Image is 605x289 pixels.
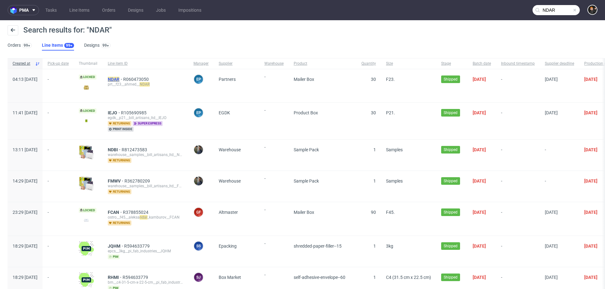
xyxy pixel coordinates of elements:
span: pma [19,8,29,12]
img: Maciej Sobola [194,177,203,185]
span: R594633779 [124,244,151,249]
span: 30 [371,77,376,82]
div: ostro__f45__aleksa _kamburov__FCAN [108,215,183,220]
span: Search results for: "NDAR" [23,26,112,34]
span: - [48,77,69,95]
img: Dominik Grosicki [588,5,597,14]
span: 04:13 [DATE] [13,77,37,82]
span: 13:11 [DATE] [13,147,37,152]
span: Shipped [444,274,458,280]
span: [DATE] [545,210,558,215]
span: returning [108,121,131,126]
span: Shipped [444,209,458,215]
a: FCAN [108,210,123,215]
span: - [501,110,535,132]
figcaption: EP [194,108,203,117]
span: Manager [193,61,209,66]
img: sample-icon.16e107be6ad460a3e330.png [79,176,94,191]
div: 99+ [66,43,72,48]
span: Quantity [361,61,376,66]
span: returning [108,158,131,163]
span: 14:29 [DATE] [13,178,37,184]
span: [DATE] [473,210,486,215]
span: - [48,110,69,132]
img: sample-icon.16e107be6ad460a3e330.png [79,145,94,160]
figcaption: SJ [194,273,203,282]
img: version_two_editor_design [79,83,94,92]
a: FMWV [108,178,124,184]
span: Warehouse [219,178,241,184]
div: warehouse__samples__bill_artisans_ltd__FMWV [108,184,183,189]
span: [DATE] [584,275,597,280]
span: Supplier deadline [545,61,574,66]
a: R105690985 [121,110,148,115]
mark: ndar [140,215,147,220]
a: Orders99+ [8,40,32,51]
span: [DATE] [545,244,558,249]
a: R594633779 [123,275,149,280]
span: Sample Pack [294,147,319,152]
span: 3kg [386,244,393,249]
span: Samples [386,178,403,184]
a: Jobs [152,5,170,15]
span: Shipped [444,76,458,82]
a: R060473050 [123,77,150,82]
span: R378855024 [123,210,150,215]
span: 1 [373,275,376,280]
span: - [545,178,574,194]
div: prt__f23__ahmed__ [108,82,183,87]
img: wHgJFi1I6lmhQAAAABJRU5ErkJggg== [79,241,94,256]
a: Designs99+ [84,40,111,51]
span: IEJO [108,110,121,115]
span: P21. [386,110,395,115]
a: Tasks [42,5,60,15]
span: - [48,244,69,259]
img: version_two_editor_design.png [79,117,94,125]
span: - [545,147,574,163]
span: - [264,74,284,95]
span: Shipped [444,147,458,153]
span: R812473583 [122,147,148,152]
span: - [264,241,284,259]
span: - [501,147,535,163]
span: [DATE] [473,244,486,249]
span: shredded-paper-filler--15 [294,244,342,249]
span: - [501,178,535,194]
span: Locked [79,108,96,113]
span: Shipped [444,178,458,184]
img: wHgJFi1I6lmhQAAAABJRU5ErkJggg== [79,272,94,287]
span: - [501,210,535,228]
span: - [264,207,284,228]
span: - [501,244,535,259]
span: Mailer Box [294,210,314,215]
div: epcs__3kg__pi_fab_industries__JQHM [108,249,183,254]
span: Size [386,61,431,66]
span: [DATE] [473,178,486,184]
span: [DATE] [545,110,558,115]
span: Created at [13,61,32,66]
span: Stage [441,61,463,66]
a: R362780209 [124,178,151,184]
span: F45. [386,210,395,215]
span: Partners [219,77,236,82]
div: egdk__p21__bill_artisans_ltd__IEJO [108,115,183,120]
span: Thumbnail [79,61,98,66]
span: Altmaster [219,210,238,215]
a: NDBI [108,147,122,152]
span: JQHM [108,244,124,249]
span: - [264,145,284,163]
span: - [48,147,69,163]
a: Designs [124,5,147,15]
div: 99+ [102,43,109,48]
span: Pick-up date [48,61,69,66]
span: Product [294,61,351,66]
span: Inbound timestamp [501,61,535,66]
div: warehouse__samples__bill_artisans_ltd__NDBI [108,152,183,157]
img: Maciej Sobola [194,145,203,154]
span: C4 (31.5 cm x 22.5 cm) [386,275,431,280]
mark: NDAR [140,82,150,87]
